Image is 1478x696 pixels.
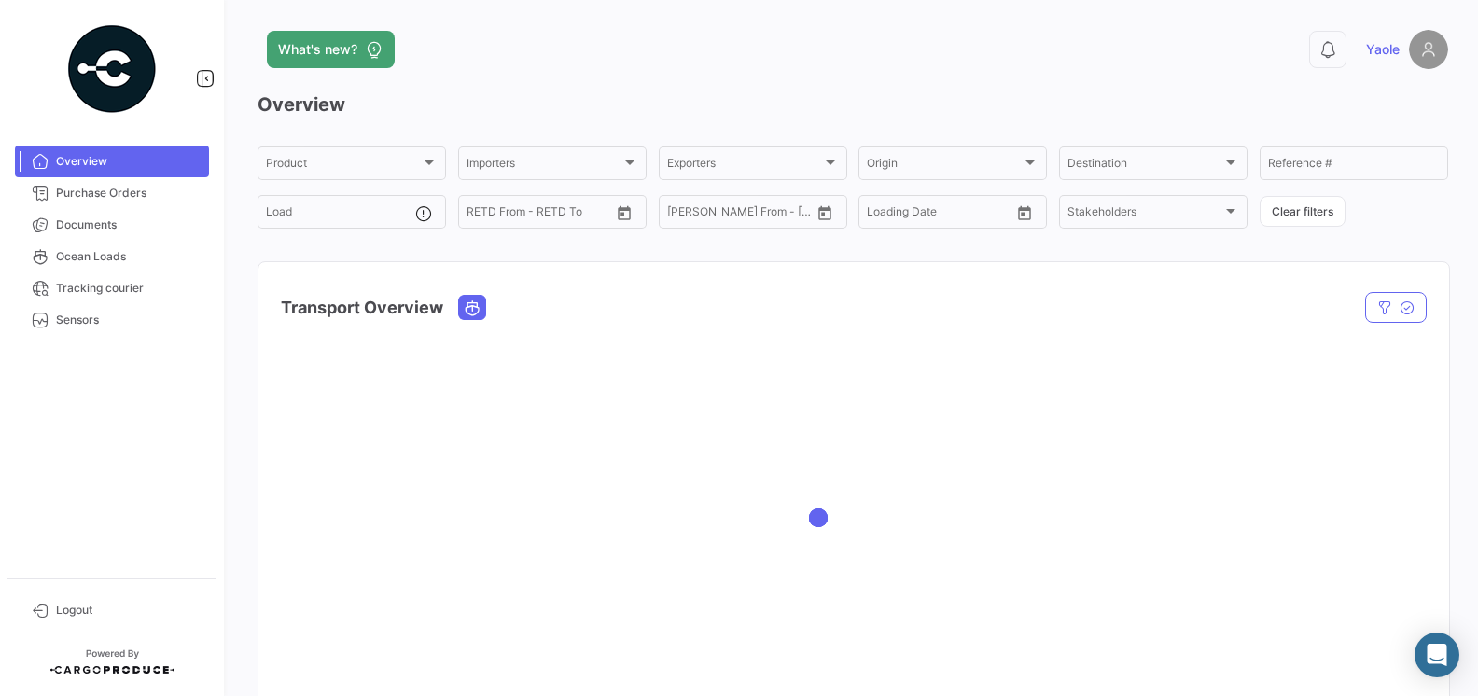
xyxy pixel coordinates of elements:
a: Documents [15,209,209,241]
input: To [706,208,774,221]
span: Purchase Orders [56,185,202,202]
input: From [667,208,693,221]
span: Sensors [56,312,202,328]
a: Sensors [15,304,209,336]
button: Open calendar [1011,199,1039,227]
button: What's new? [267,31,395,68]
span: Exporters [667,160,822,173]
button: Open calendar [811,199,839,227]
span: Ocean Loads [56,248,202,265]
span: Origin [867,160,1022,173]
span: Overview [56,153,202,170]
input: To [506,208,574,221]
h3: Overview [258,91,1448,118]
span: Documents [56,216,202,233]
span: Stakeholders [1067,208,1222,221]
a: Purchase Orders [15,177,209,209]
input: From [867,208,893,221]
span: Product [266,160,421,173]
a: Tracking courier [15,272,209,304]
span: Tracking courier [56,280,202,297]
a: Ocean Loads [15,241,209,272]
img: placeholder-user.png [1409,30,1448,69]
h4: Transport Overview [281,295,443,321]
span: What's new? [278,40,357,59]
span: Destination [1067,160,1222,173]
img: powered-by.png [65,22,159,116]
span: Yaole [1366,40,1400,59]
span: Logout [56,602,202,619]
button: Open calendar [610,199,638,227]
button: Clear filters [1260,196,1346,227]
div: Abrir Intercom Messenger [1415,633,1459,677]
input: From [467,208,493,221]
span: Importers [467,160,621,173]
button: Ocean [459,296,485,319]
a: Overview [15,146,209,177]
input: To [906,208,974,221]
